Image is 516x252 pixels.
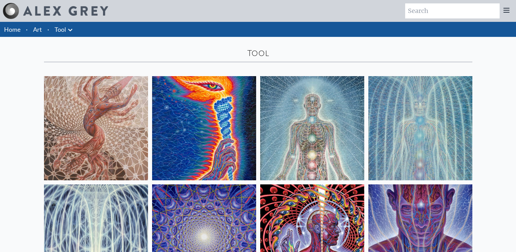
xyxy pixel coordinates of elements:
[55,25,66,34] a: Tool
[45,22,52,37] li: ·
[44,48,472,59] div: Tool
[33,25,42,34] a: Art
[4,26,20,33] a: Home
[23,22,30,37] li: ·
[405,3,500,18] input: Search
